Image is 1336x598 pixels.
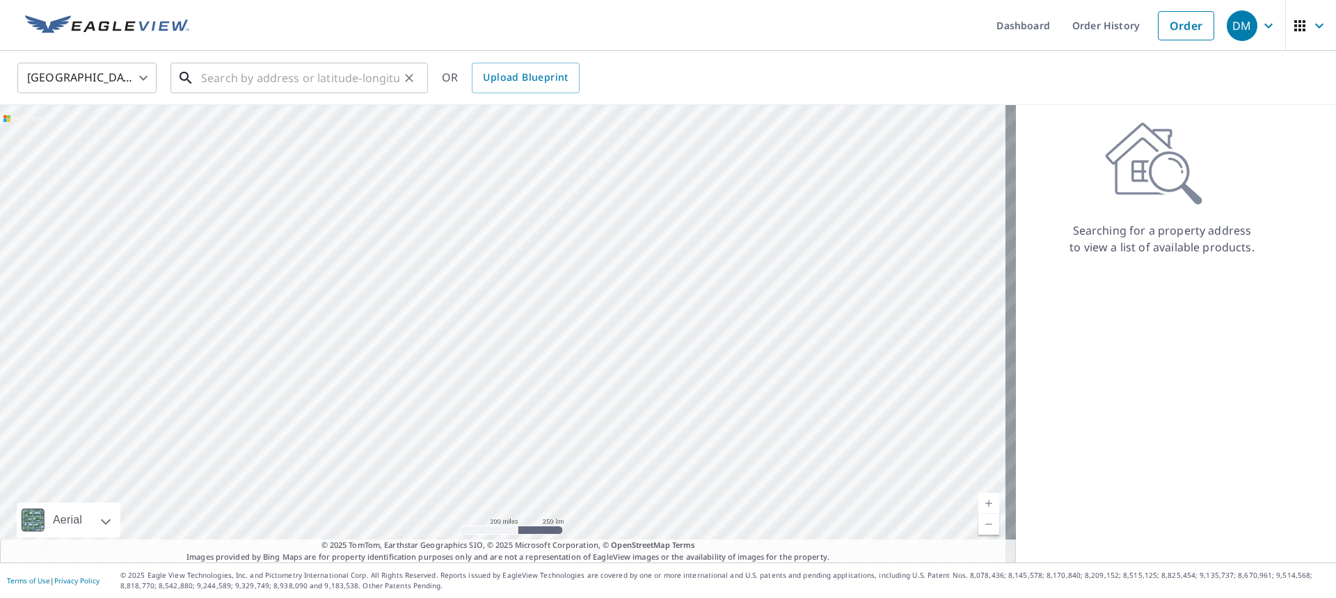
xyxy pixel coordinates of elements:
a: Upload Blueprint [472,63,579,93]
span: Upload Blueprint [483,69,568,86]
div: DM [1227,10,1257,41]
a: Current Level 5, Zoom Out [978,514,999,535]
span: © 2025 TomTom, Earthstar Geographics SIO, © 2025 Microsoft Corporation, © [321,540,695,551]
img: EV Logo [25,15,189,36]
p: | [7,576,100,585]
a: Privacy Policy [54,576,100,585]
a: Terms of Use [7,576,50,585]
p: © 2025 Eagle View Technologies, Inc. and Pictometry International Corp. All Rights Reserved. Repo... [120,570,1329,591]
div: Aerial [17,503,120,537]
div: OR [442,63,580,93]
div: [GEOGRAPHIC_DATA] [17,58,157,97]
a: Order [1158,11,1214,40]
div: Aerial [49,503,86,537]
button: Clear [399,68,419,88]
input: Search by address or latitude-longitude [201,58,399,97]
a: Terms [672,540,695,550]
a: OpenStreetMap [611,540,669,550]
p: Searching for a property address to view a list of available products. [1069,222,1255,255]
a: Current Level 5, Zoom In [978,493,999,514]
